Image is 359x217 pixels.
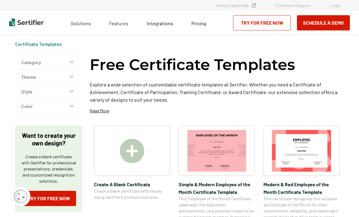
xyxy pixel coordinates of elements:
div: Breadcrumb [15,41,62,47]
a: Try for Free Now [233,15,291,30]
img: Create A Blank Certificate [120,139,144,163]
button: Style [15,84,82,99]
p: Read More [90,108,109,114]
button: Theme [15,70,82,84]
img: Modern & Red Employee of the Month Certificate Template [272,130,331,172]
a: Integrations [147,19,173,26]
a: Pricing [191,19,206,26]
span: Create A Blank Certificate [94,180,170,188]
span: Create a blank certificate effortlessly using Sertifier’s professional tools. [94,188,170,200]
span: Solutions [71,19,91,26]
img: Cookie Popup Icon [14,190,27,203]
a: Customer Support [276,3,310,8]
img: Simple & Modern Employee of the Month Certificate Template [187,130,246,172]
button: Schedule a Demo [297,15,350,30]
a: Try for Free Now [21,191,76,206]
a: Login [330,3,341,8]
h1: Free Certificate Templates [90,55,295,75]
a: Verify Credentials [216,3,256,8]
span: Features [109,19,128,26]
a: Certificate Templates [15,41,62,47]
span: Integrations [147,20,173,26]
img: Sertifier | Digital Credentialing Platform [9,19,44,26]
p: Create a blank certificate with Sertifier for professional presentations, credentials, and custom... [21,154,76,184]
p: Want to create your own design? [21,132,76,147]
span: Modern & Red Employee of the Month Certificate Template [263,180,340,196]
button: Category [15,55,82,70]
button: Color [15,99,82,114]
span: Pricing [191,20,206,26]
p: Explore a wide selection of customizable certificate templates at Sertifier. Whether you need a C... [90,81,344,103]
img: Verified [252,3,256,7]
span: Simple & Modern Employee of the Month Certificate Template [179,180,255,196]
